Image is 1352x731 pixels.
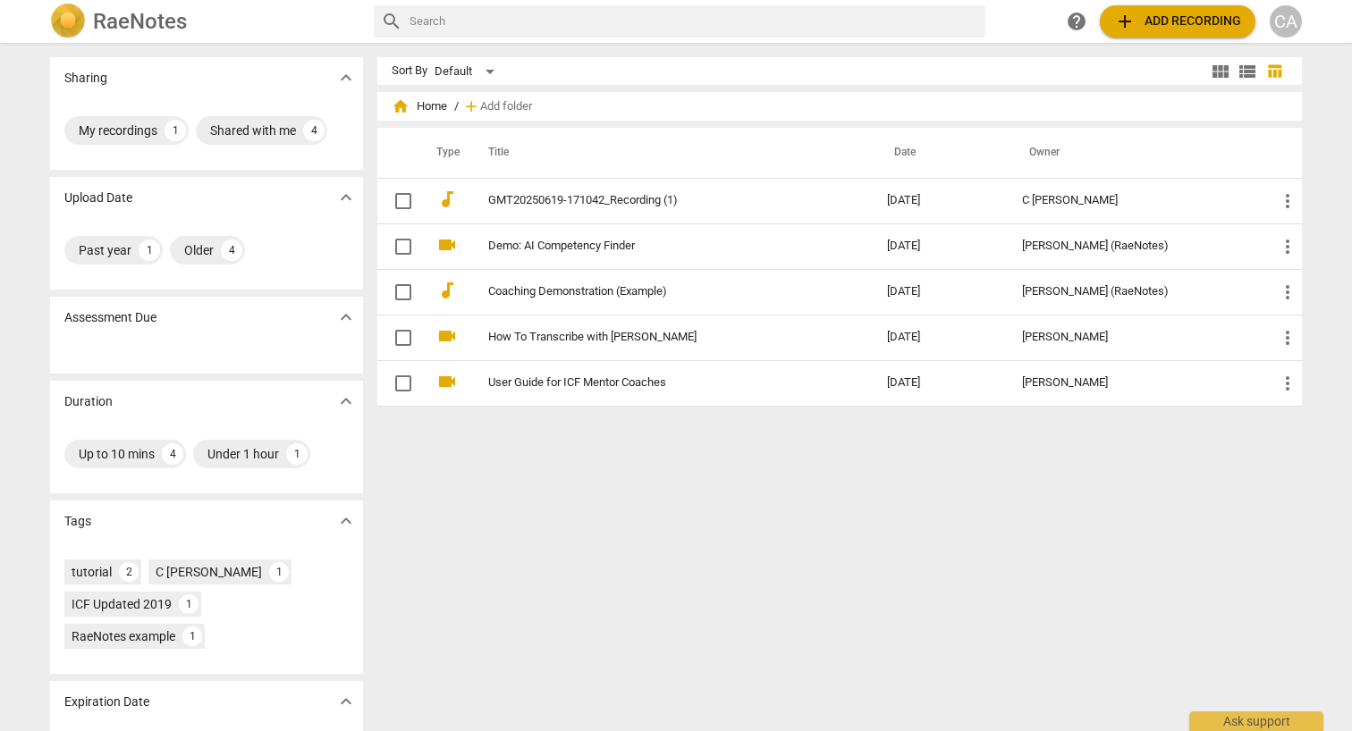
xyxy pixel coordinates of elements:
div: 2 [119,562,139,582]
button: Tile view [1207,58,1234,85]
span: expand_more [335,391,357,412]
p: Sharing [64,69,107,88]
div: 1 [165,120,186,141]
span: more_vert [1277,190,1298,212]
div: 4 [162,443,183,465]
span: expand_more [335,510,357,532]
div: [PERSON_NAME] [1022,376,1248,390]
div: 1 [179,594,199,614]
span: add [1114,11,1136,32]
a: How To Transcribe with [PERSON_NAME] [488,331,823,344]
p: Expiration Date [64,693,149,711]
h2: RaeNotes [93,9,187,34]
button: Show more [333,388,359,415]
div: 1 [269,562,289,582]
a: LogoRaeNotes [50,4,359,39]
p: Assessment Due [64,308,156,327]
div: My recordings [79,122,157,139]
input: Search [410,7,978,36]
div: 1 [286,443,308,465]
span: home [392,97,410,115]
span: more_vert [1277,327,1298,349]
span: add [462,97,480,115]
div: Older [184,241,214,259]
p: Upload Date [64,189,132,207]
span: videocam [436,371,458,392]
span: expand_more [335,187,357,208]
button: List view [1234,58,1261,85]
button: Show more [333,688,359,715]
span: more_vert [1277,373,1298,394]
div: Ask support [1189,711,1323,731]
a: GMT20250619-171042_Recording (1) [488,194,823,207]
a: Coaching Demonstration (Example) [488,285,823,298]
div: Sort By [392,64,427,78]
td: [DATE] [873,269,1008,315]
span: view_module [1210,61,1231,82]
span: expand_more [335,67,357,88]
td: [DATE] [873,223,1008,269]
div: C [PERSON_NAME] [156,563,262,581]
p: Tags [64,512,91,531]
span: videocam [436,325,458,347]
div: Up to 10 mins [79,445,155,463]
button: Show more [333,508,359,534]
span: more_vert [1277,236,1298,257]
th: Owner [1008,128,1263,178]
span: videocam [436,234,458,256]
img: Logo [50,4,86,39]
div: 1 [182,626,202,646]
button: Table view [1261,58,1288,85]
span: view_list [1237,61,1258,82]
span: Home [392,97,447,115]
td: [DATE] [873,360,1008,406]
button: Show more [333,64,359,91]
span: help [1066,11,1087,32]
span: / [454,100,459,113]
a: Demo: AI Competency Finder [488,239,823,253]
th: Date [873,128,1008,178]
p: Duration [64,392,113,411]
button: Upload [1100,5,1255,38]
div: tutorial [72,563,112,581]
div: 4 [221,239,242,261]
div: Under 1 hour [207,445,279,463]
th: Type [422,128,467,178]
button: Show more [333,184,359,211]
span: expand_more [335,307,357,328]
span: expand_more [335,691,357,712]
div: Past year [79,241,131,259]
span: more_vert [1277,281,1298,303]
td: [DATE] [873,178,1008,223]
div: [PERSON_NAME] (RaeNotes) [1022,239,1248,253]
a: User Guide for ICF Mentor Coaches [488,376,823,390]
td: [DATE] [873,315,1008,360]
div: Shared with me [210,122,296,139]
span: audiotrack [436,189,458,210]
span: Add folder [480,100,532,113]
span: audiotrack [436,280,458,301]
div: [PERSON_NAME] [1022,331,1248,344]
span: search [381,11,402,32]
span: Add recording [1114,11,1241,32]
th: Title [467,128,873,178]
span: table_chart [1266,63,1283,80]
a: Help [1060,5,1093,38]
div: Default [435,57,501,86]
div: 1 [139,239,160,261]
button: CA [1270,5,1302,38]
button: Show more [333,304,359,331]
div: RaeNotes example [72,627,175,645]
div: C [PERSON_NAME] [1022,194,1248,207]
div: ICF Updated 2019 [72,595,172,613]
div: 4 [303,120,325,141]
div: [PERSON_NAME] (RaeNotes) [1022,285,1248,298]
